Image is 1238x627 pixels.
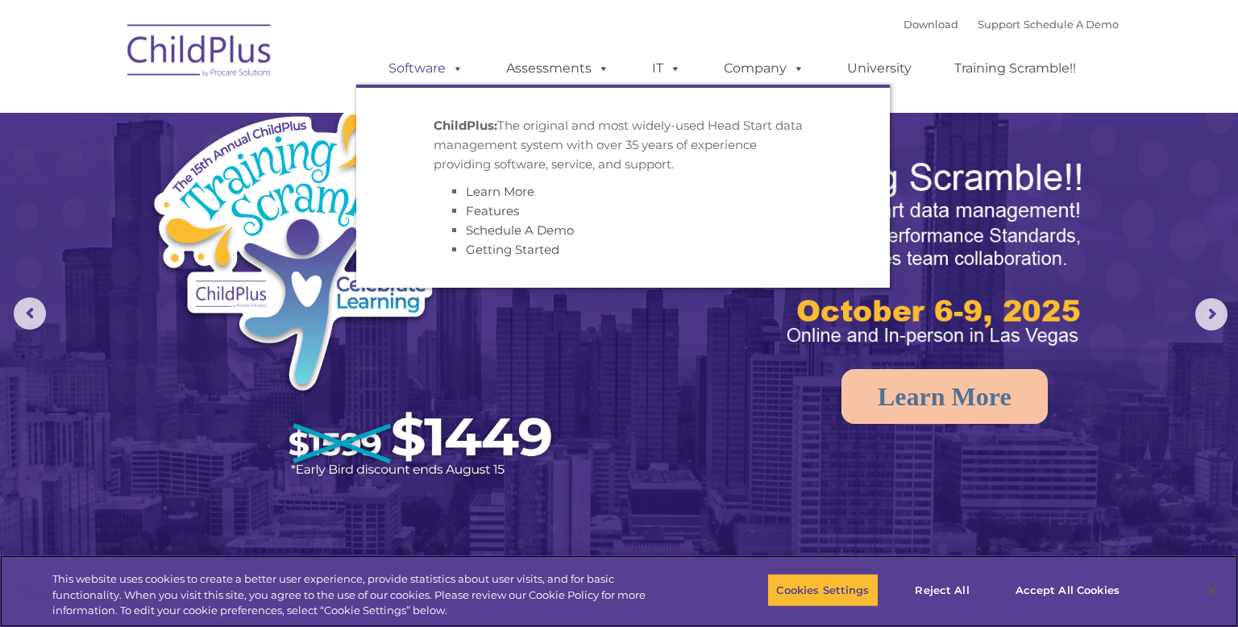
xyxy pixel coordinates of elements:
[52,571,681,619] div: This website uses cookies to create a better user experience, provide statistics about user visit...
[892,573,993,607] button: Reject All
[636,52,697,85] a: IT
[466,242,559,257] a: Getting Started
[1024,18,1119,31] a: Schedule A Demo
[904,18,958,31] a: Download
[490,52,625,85] a: Assessments
[831,52,928,85] a: University
[1007,573,1128,607] button: Accept All Cookies
[938,52,1092,85] a: Training Scramble!!
[767,573,878,607] button: Cookies Settings
[466,184,534,199] a: Learn More
[224,106,273,118] span: Last name
[978,18,1020,31] a: Support
[466,203,519,218] a: Features
[1194,572,1230,608] button: Close
[434,118,497,133] strong: ChildPlus:
[119,13,280,93] img: ChildPlus by Procare Solutions
[224,172,293,185] span: Phone number
[372,52,480,85] a: Software
[841,369,1048,424] a: Learn More
[708,52,820,85] a: Company
[904,18,1119,31] font: |
[466,222,574,238] a: Schedule A Demo
[434,116,812,174] p: The original and most widely-used Head Start data management system with over 35 years of experie...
